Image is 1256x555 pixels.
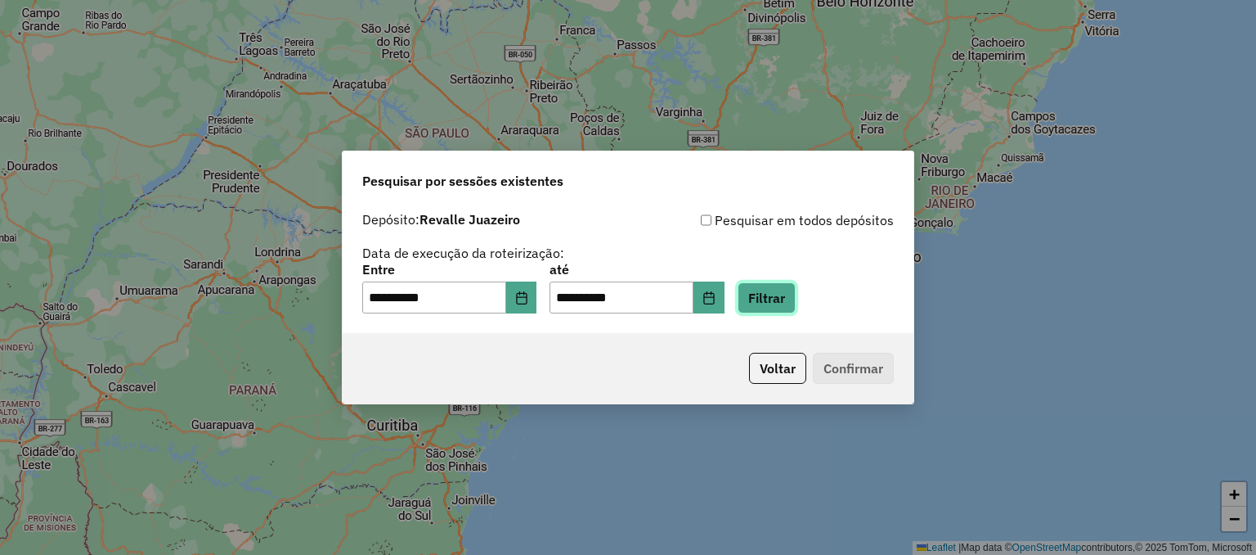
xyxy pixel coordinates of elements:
div: Pesquisar em todos depósitos [628,210,894,230]
label: Entre [362,259,536,279]
strong: Revalle Juazeiro [419,211,520,228]
button: Choose Date [506,282,537,314]
span: Pesquisar por sessões existentes [362,171,563,191]
label: Data de execução da roteirização: [362,243,564,263]
label: até [549,259,724,279]
button: Voltar [749,353,806,384]
label: Depósito: [362,210,520,229]
button: Choose Date [693,282,724,314]
button: Filtrar [738,282,796,314]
